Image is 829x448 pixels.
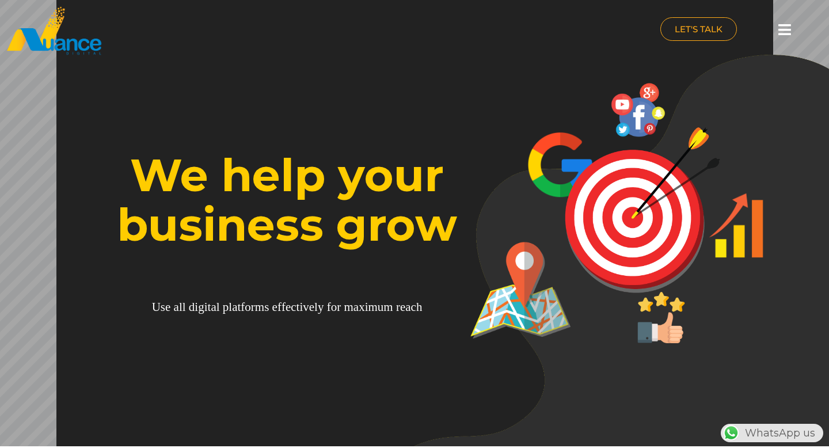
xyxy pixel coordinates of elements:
div: e [286,300,291,314]
div: t [237,300,241,314]
div: f [282,300,286,314]
img: nuance-qatar_logo [6,6,102,56]
div: a [174,300,179,314]
div: s [264,300,269,314]
div: r [337,300,341,314]
div: p [223,300,229,314]
div: a [353,300,359,314]
div: x [359,300,365,314]
div: e [400,300,405,314]
div: i [195,300,198,314]
div: e [309,300,314,314]
span: LET'S TALK [675,25,722,33]
div: t [296,300,300,314]
div: e [165,300,170,314]
a: WhatsAppWhatsApp us [721,427,823,439]
div: l [179,300,182,314]
div: WhatsApp us [721,424,823,442]
div: s [161,300,165,314]
div: i [299,300,303,314]
div: g [198,300,204,314]
img: WhatsApp [722,424,740,442]
div: m [344,300,353,314]
a: LET'S TALK [660,17,737,41]
a: nuance-qatar_logo [6,6,409,56]
div: y [318,300,324,314]
div: i [365,300,368,314]
div: l [216,300,220,314]
div: d [189,300,195,314]
div: f [277,300,282,314]
div: r [251,300,255,314]
div: h [416,300,423,314]
div: i [204,300,208,314]
div: m [255,300,264,314]
div: m [383,300,393,314]
div: t [208,300,211,314]
div: l [182,300,186,314]
div: v [303,300,309,314]
div: U [152,300,161,314]
rs-layer: We help your business grow [91,150,483,249]
div: l [314,300,318,314]
div: r [396,300,400,314]
div: f [327,300,331,314]
div: c [291,300,296,314]
div: l [229,300,232,314]
div: u [378,300,384,314]
div: e [272,300,277,314]
div: f [241,300,245,314]
div: m [368,300,377,314]
div: a [232,300,237,314]
div: a [211,300,216,314]
div: o [245,300,251,314]
div: o [331,300,337,314]
div: a [405,300,410,314]
div: c [411,300,416,314]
